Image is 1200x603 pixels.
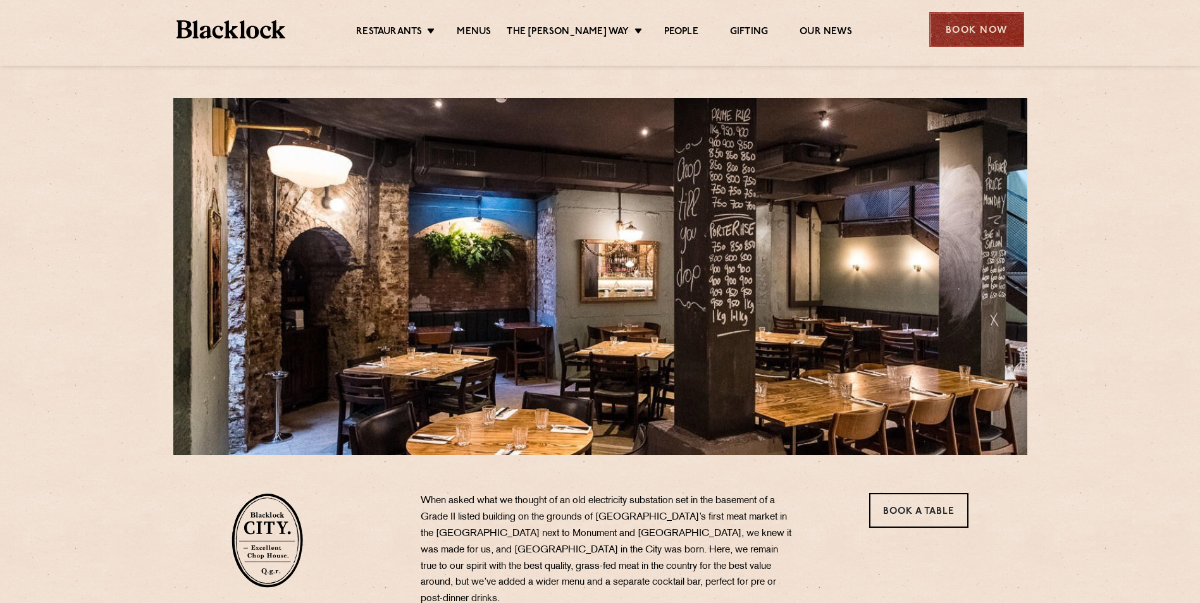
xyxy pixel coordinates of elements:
a: Restaurants [356,26,422,40]
a: Gifting [730,26,768,40]
img: City-stamp-default.svg [232,493,303,588]
a: Our News [800,26,852,40]
img: BL_Textured_Logo-footer-cropped.svg [176,20,286,39]
div: Book Now [929,12,1024,47]
a: People [664,26,698,40]
a: Book a Table [869,493,968,528]
a: The [PERSON_NAME] Way [507,26,629,40]
a: Menus [457,26,491,40]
